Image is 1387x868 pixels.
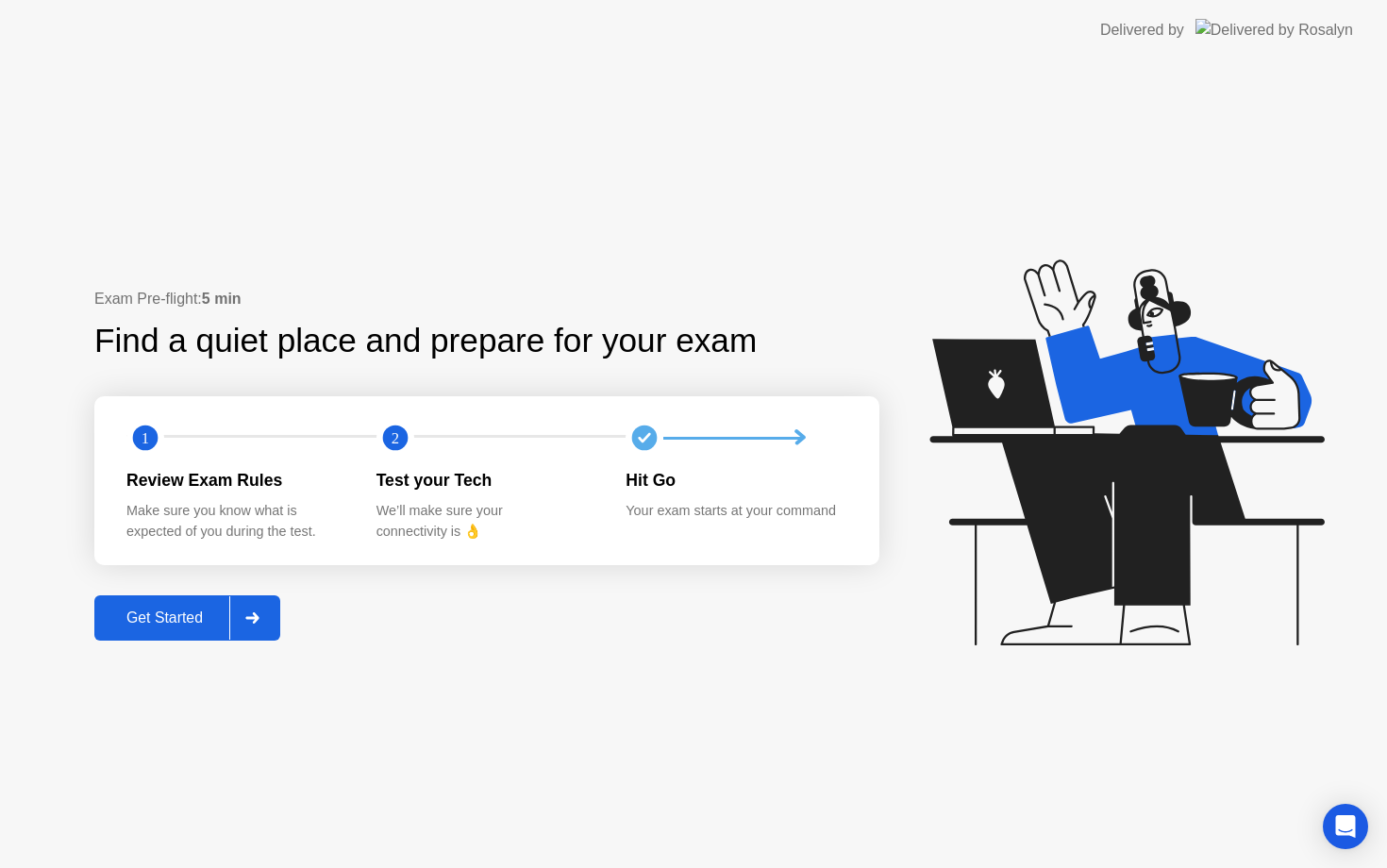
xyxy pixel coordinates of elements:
[626,501,845,522] div: Your exam starts at your command
[126,501,346,542] div: Make sure you know what is expected of you during the test.
[376,501,596,542] div: We’ll make sure your connectivity is 👌
[94,316,760,366] div: Find a quiet place and prepare for your exam
[94,595,280,641] button: Get Started
[94,288,879,310] div: Exam Pre-flight:
[202,291,242,307] b: 5 min
[126,468,346,492] div: Review Exam Rules
[1323,804,1368,849] div: Open Intercom Messenger
[392,429,399,447] text: 2
[100,609,229,626] div: Get Started
[1195,19,1353,41] img: Delivered by Rosalyn
[1100,19,1184,42] div: Delivered by
[376,468,596,492] div: Test your Tech
[626,468,845,492] div: Hit Go
[142,429,149,447] text: 1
